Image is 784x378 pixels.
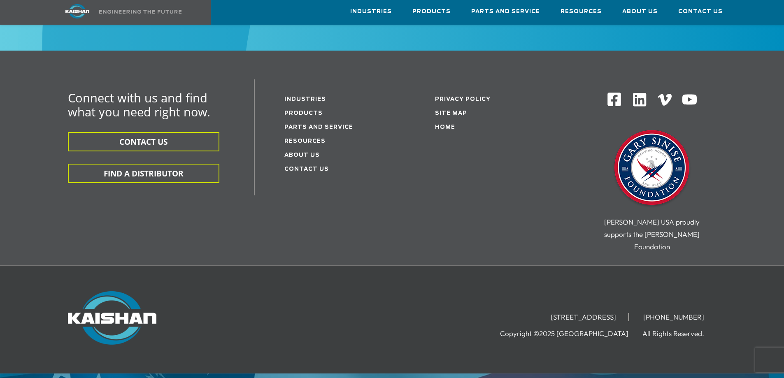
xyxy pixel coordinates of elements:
img: Engineering the future [99,10,181,14]
span: Parts and Service [471,7,540,16]
span: Products [412,7,451,16]
a: Industries [350,0,392,23]
img: Kaishan [68,291,156,345]
a: About Us [622,0,658,23]
span: Connect with us and find what you need right now. [68,90,210,120]
img: Gary Sinise Foundation [611,128,693,210]
img: kaishan logo [47,4,108,19]
a: Products [412,0,451,23]
li: [STREET_ADDRESS] [538,313,629,321]
img: Youtube [682,92,698,108]
span: Contact Us [678,7,723,16]
a: Contact Us [678,0,723,23]
li: [PHONE_NUMBER] [631,313,717,321]
a: Resources [561,0,602,23]
a: Home [435,125,455,130]
a: Resources [284,139,326,144]
a: Site Map [435,111,467,116]
li: Copyright ©2025 [GEOGRAPHIC_DATA] [500,329,641,338]
button: FIND A DISTRIBUTOR [68,164,219,183]
span: About Us [622,7,658,16]
li: All Rights Reserved. [642,329,717,338]
a: Industries [284,97,326,102]
img: Linkedin [632,92,648,108]
a: About Us [284,153,320,158]
a: Parts and service [284,125,353,130]
img: Facebook [607,92,622,107]
a: Privacy Policy [435,97,491,102]
button: CONTACT US [68,132,219,151]
span: [PERSON_NAME] USA proudly supports the [PERSON_NAME] Foundation [604,218,700,251]
span: Industries [350,7,392,16]
a: Products [284,111,323,116]
img: Vimeo [658,94,672,106]
a: Parts and Service [471,0,540,23]
span: Resources [561,7,602,16]
a: Contact Us [284,167,329,172]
